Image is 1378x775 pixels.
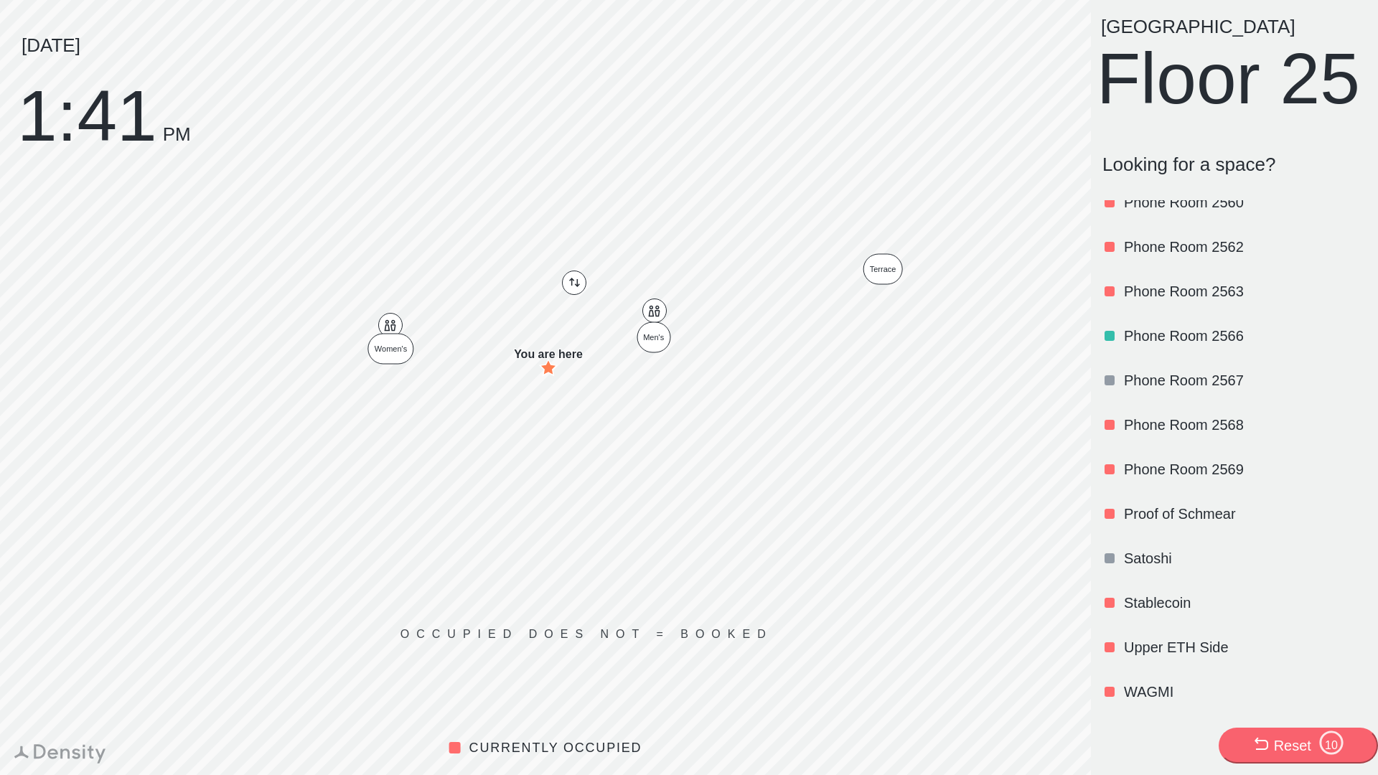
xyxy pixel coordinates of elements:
[1124,682,1364,702] p: WAGMI
[1124,593,1364,613] p: Stablecoin
[1124,637,1364,657] p: Upper ETH Side
[1318,739,1344,752] div: 10
[1124,370,1364,390] p: Phone Room 2567
[1124,415,1364,435] p: Phone Room 2568
[1102,154,1367,176] p: Looking for a space?
[1219,728,1378,764] button: Reset10
[1124,326,1364,346] p: Phone Room 2566
[1124,237,1364,257] p: Phone Room 2562
[1124,504,1364,524] p: Proof of Schmear
[1124,459,1364,479] p: Phone Room 2569
[1124,281,1364,301] p: Phone Room 2563
[1124,192,1364,212] p: Phone Room 2560
[1274,736,1311,756] div: Reset
[1124,548,1364,568] p: Satoshi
